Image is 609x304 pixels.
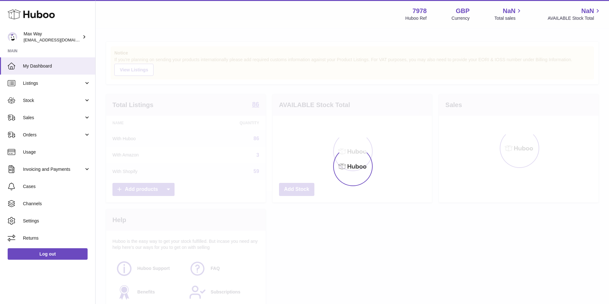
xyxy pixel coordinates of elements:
span: Usage [23,149,90,155]
span: Total sales [494,15,523,21]
div: Max Way [24,31,81,43]
span: My Dashboard [23,63,90,69]
span: Stock [23,98,84,104]
span: Orders [23,132,84,138]
a: Log out [8,248,88,260]
span: AVAILABLE Stock Total [548,15,601,21]
span: [EMAIL_ADDRESS][DOMAIN_NAME] [24,37,94,42]
strong: 7978 [412,7,427,15]
span: Invoicing and Payments [23,166,84,172]
span: NaN [503,7,515,15]
a: NaN Total sales [494,7,523,21]
span: Listings [23,80,84,86]
a: NaN AVAILABLE Stock Total [548,7,601,21]
span: Sales [23,115,84,121]
span: Channels [23,201,90,207]
span: NaN [581,7,594,15]
strong: GBP [456,7,469,15]
span: Settings [23,218,90,224]
img: internalAdmin-7978@internal.huboo.com [8,32,17,42]
span: Cases [23,184,90,190]
div: Currency [452,15,470,21]
div: Huboo Ref [405,15,427,21]
span: Returns [23,235,90,241]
